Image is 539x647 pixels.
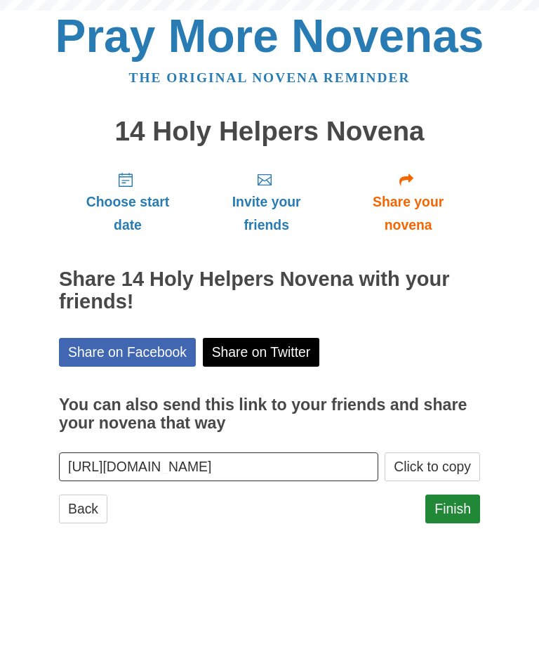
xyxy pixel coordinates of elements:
h1: 14 Holy Helpers Novena [59,117,480,147]
a: Choose start date [59,160,197,244]
button: Click to copy [385,452,480,481]
a: The original novena reminder [129,70,411,85]
h2: Share 14 Holy Helpers Novena with your friends! [59,268,480,313]
span: Invite your friends [211,190,322,237]
span: Share your novena [350,190,466,237]
a: Invite your friends [197,160,336,244]
a: Share on Facebook [59,338,196,367]
a: Finish [425,495,480,523]
a: Pray More Novenas [55,10,484,62]
h3: You can also send this link to your friends and share your novena that way [59,396,480,432]
span: Choose start date [73,190,182,237]
a: Share on Twitter [203,338,320,367]
a: Share your novena [336,160,480,244]
a: Back [59,495,107,523]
